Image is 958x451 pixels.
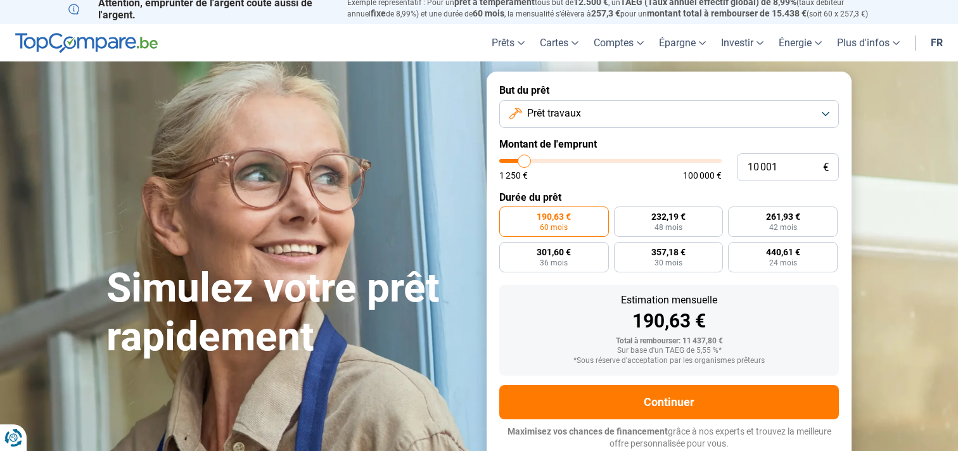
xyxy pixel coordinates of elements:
div: Estimation mensuelle [509,295,829,305]
a: Énergie [771,24,829,61]
div: Total à rembourser: 11 437,80 € [509,337,829,346]
span: 1 250 € [499,171,528,180]
a: Comptes [586,24,651,61]
span: 24 mois [769,259,797,267]
label: Montant de l'emprunt [499,138,839,150]
span: 48 mois [655,224,682,231]
a: Prêts [484,24,532,61]
img: TopCompare [15,33,158,53]
span: 440,61 € [766,248,800,257]
a: Plus d'infos [829,24,907,61]
button: Continuer [499,385,839,419]
span: 60 mois [540,224,568,231]
span: 60 mois [473,8,504,18]
a: Épargne [651,24,713,61]
span: 261,93 € [766,212,800,221]
button: Prêt travaux [499,100,839,128]
div: 190,63 € [509,312,829,331]
span: 36 mois [540,259,568,267]
span: 232,19 € [651,212,686,221]
label: Durée du prêt [499,191,839,203]
span: fixe [371,8,386,18]
a: Investir [713,24,771,61]
div: *Sous réserve d'acceptation par les organismes prêteurs [509,357,829,365]
label: But du prêt [499,84,839,96]
span: 301,60 € [537,248,571,257]
span: 257,3 € [591,8,620,18]
a: Cartes [532,24,586,61]
a: fr [923,24,950,61]
div: Sur base d'un TAEG de 5,55 %* [509,346,829,355]
span: montant total à rembourser de 15.438 € [647,8,807,18]
span: € [823,162,829,173]
span: 100 000 € [683,171,722,180]
span: Maximisez vos chances de financement [508,426,668,436]
span: 42 mois [769,224,797,231]
span: Prêt travaux [527,106,581,120]
span: 357,18 € [651,248,686,257]
span: 30 mois [655,259,682,267]
p: grâce à nos experts et trouvez la meilleure offre personnalisée pour vous. [499,426,839,450]
span: 190,63 € [537,212,571,221]
h1: Simulez votre prêt rapidement [106,264,471,362]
